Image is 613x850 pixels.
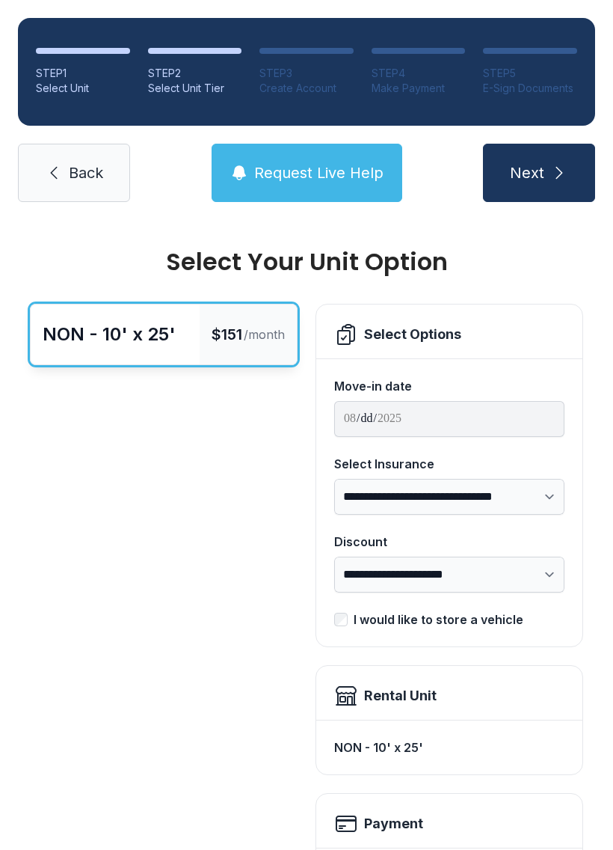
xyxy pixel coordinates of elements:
input: Move-in date [334,401,564,437]
div: STEP 1 [36,66,130,81]
div: STEP 4 [372,66,466,81]
div: NON - 10' x 25' [334,733,564,762]
select: Select Insurance [334,479,564,515]
div: Select Insurance [334,455,564,473]
span: /month [244,325,285,343]
div: Select Unit Tier [148,81,242,96]
span: Back [69,162,103,183]
div: NON - 10' x 25' [43,322,176,346]
div: Discount [334,533,564,551]
div: STEP 2 [148,66,242,81]
div: STEP 3 [259,66,354,81]
span: $151 [212,324,242,345]
div: Create Account [259,81,354,96]
div: Select Options [364,324,461,345]
div: Move-in date [334,377,564,395]
span: Next [510,162,544,183]
div: Select Your Unit Option [30,250,583,274]
div: I would like to store a vehicle [354,611,523,629]
div: STEP 5 [483,66,577,81]
span: Request Live Help [254,162,383,183]
div: Make Payment [372,81,466,96]
h2: Payment [364,813,423,834]
select: Discount [334,557,564,593]
div: Rental Unit [364,685,437,706]
div: E-Sign Documents [483,81,577,96]
div: Select Unit [36,81,130,96]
